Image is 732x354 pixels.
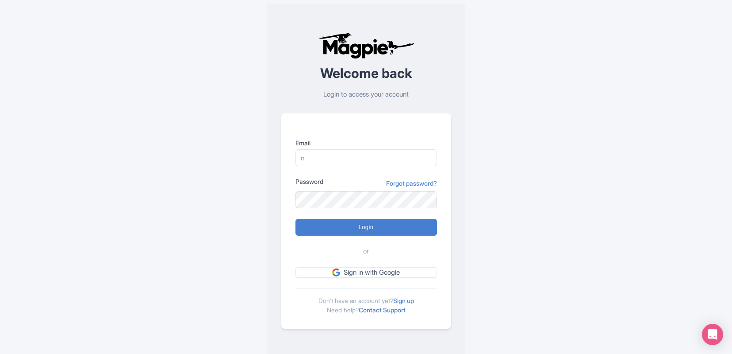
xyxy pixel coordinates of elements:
[702,324,723,345] div: Open Intercom Messenger
[316,32,416,59] img: logo-ab69f6fb50320c5b225c76a69d11143b.png
[295,177,323,186] label: Password
[295,267,437,278] a: Sign in with Google
[386,179,437,188] a: Forgot password?
[295,288,437,315] div: Don't have an account yet? Need help?
[332,268,340,276] img: google.svg
[359,306,406,314] a: Contact Support
[363,246,369,257] span: or
[281,66,451,81] h2: Welcome back
[295,219,437,236] input: Login
[393,297,414,304] a: Sign up
[295,149,437,166] input: you@example.com
[281,89,451,100] p: Login to access your account
[295,138,437,148] label: Email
